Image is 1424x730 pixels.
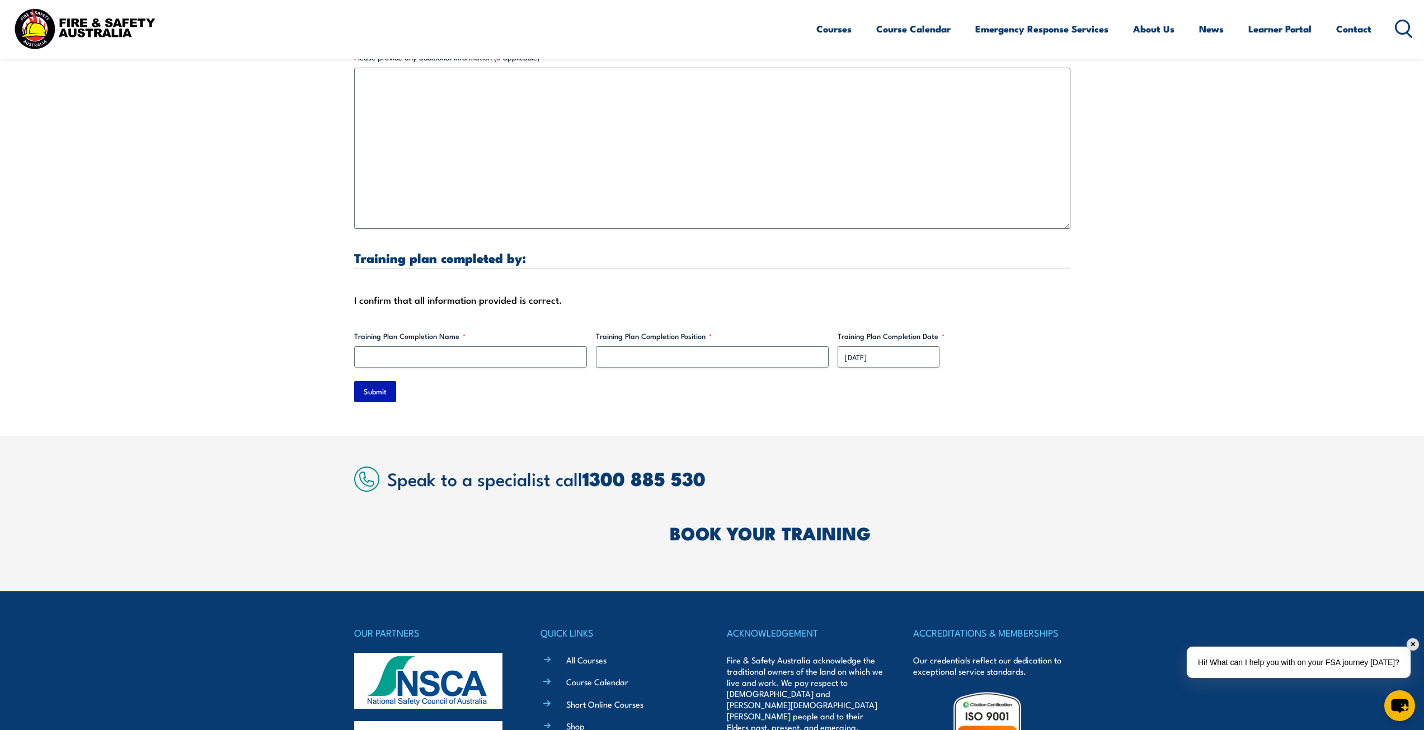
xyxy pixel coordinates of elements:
[566,676,628,687] a: Course Calendar
[913,654,1070,677] p: Our credentials reflect our dedication to exceptional service standards.
[354,331,587,342] label: Training Plan Completion Name
[354,291,1070,308] div: I confirm that all information provided is correct.
[566,654,607,666] a: All Courses
[596,331,829,342] label: Training Plan Completion Position
[876,14,951,44] a: Course Calendar
[1384,690,1415,721] button: chat-button
[1187,647,1411,678] div: Hi! What can I help you with on your FSA journey [DATE]?
[838,331,1070,342] label: Training Plan Completion Date
[354,251,1070,264] h3: Training plan completed by:
[838,346,939,368] input: dd/mm/yyyy
[1248,14,1312,44] a: Learner Portal
[1199,14,1224,44] a: News
[354,653,502,709] img: nsca-logo-footer
[354,381,396,402] input: Submit
[566,698,643,710] a: Short Online Courses
[727,625,883,640] h4: ACKNOWLEDGEMENT
[541,625,697,640] h4: QUICK LINKS
[670,525,1070,540] h2: BOOK YOUR TRAINING
[582,463,706,493] a: 1300 885 530
[354,625,511,640] h4: OUR PARTNERS
[1133,14,1174,44] a: About Us
[975,14,1108,44] a: Emergency Response Services
[1407,638,1419,651] div: ✕
[387,468,1070,488] h2: Speak to a specialist call
[913,625,1070,640] h4: ACCREDITATIONS & MEMBERSHIPS
[1336,14,1371,44] a: Contact
[816,14,852,44] a: Courses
